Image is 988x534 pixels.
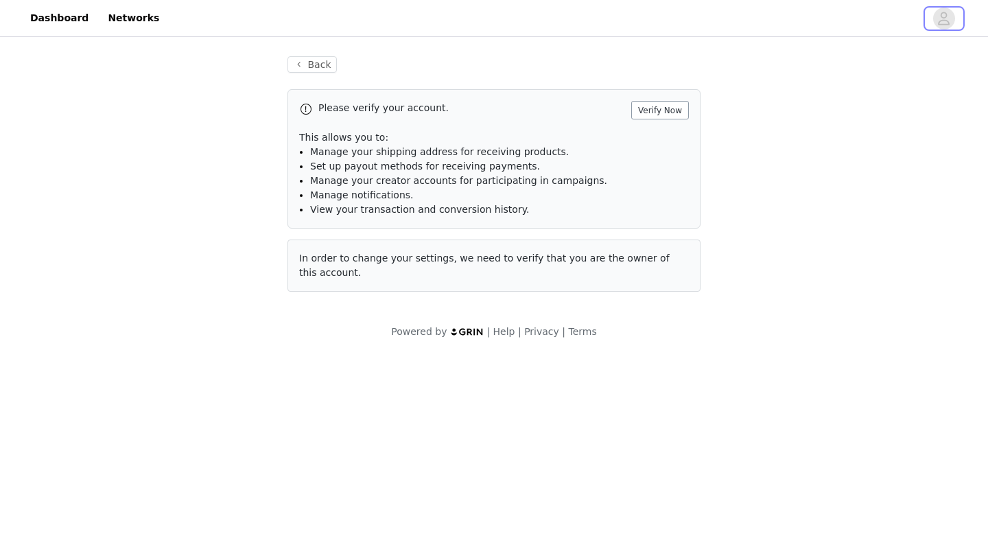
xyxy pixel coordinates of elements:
[318,101,626,115] p: Please verify your account.
[631,101,689,119] button: Verify Now
[391,326,447,337] span: Powered by
[493,326,515,337] a: Help
[310,204,529,215] span: View your transaction and conversion history.
[287,56,337,73] button: Back
[524,326,559,337] a: Privacy
[937,8,950,30] div: avatar
[99,3,167,34] a: Networks
[299,253,670,278] span: In order to change your settings, we need to verify that you are the owner of this account.
[310,175,607,186] span: Manage your creator accounts for participating in campaigns.
[562,326,565,337] span: |
[299,130,689,145] p: This allows you to:
[310,161,540,172] span: Set up payout methods for receiving payments.
[518,326,521,337] span: |
[22,3,97,34] a: Dashboard
[310,189,414,200] span: Manage notifications.
[568,326,596,337] a: Terms
[310,146,569,157] span: Manage your shipping address for receiving products.
[487,326,491,337] span: |
[450,327,484,336] img: logo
